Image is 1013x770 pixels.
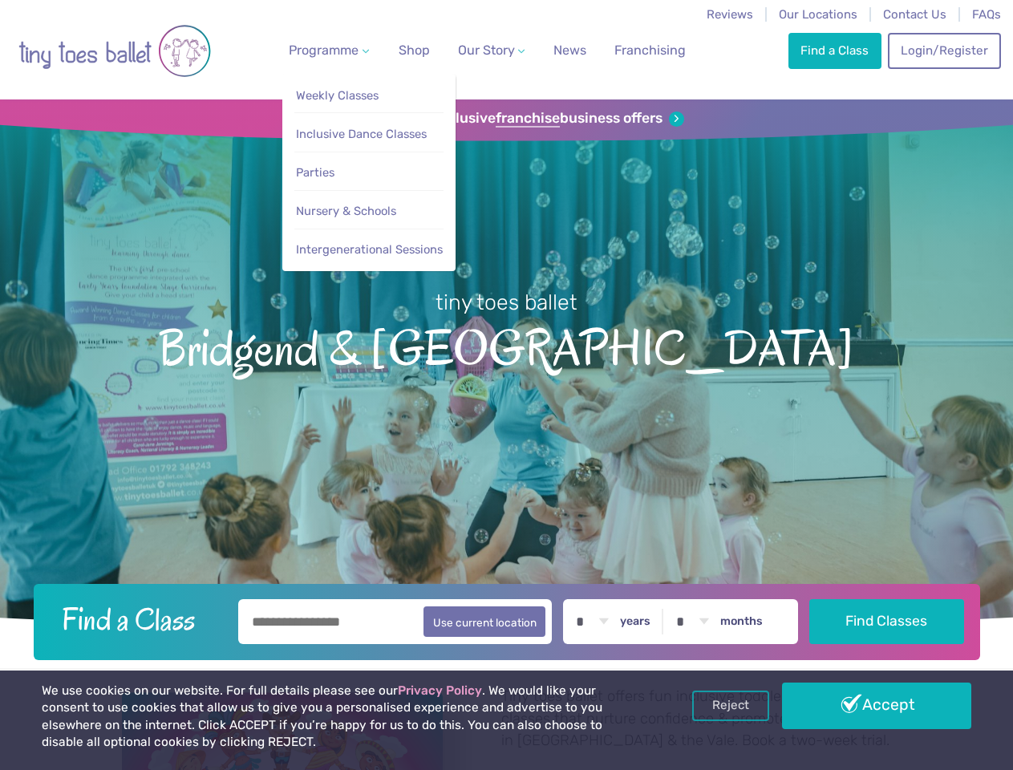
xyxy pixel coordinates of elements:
a: Accept [782,683,971,729]
span: Shop [399,43,430,58]
a: Reviews [707,7,753,22]
img: tiny toes ballet [18,10,211,91]
span: Our Story [458,43,515,58]
label: years [620,614,650,629]
a: Programme [282,34,375,67]
span: Intergenerational Sessions [296,242,443,257]
a: News [547,34,593,67]
a: Our Story [451,34,531,67]
small: tiny toes ballet [436,290,577,315]
button: Find Classes [809,599,964,644]
a: Sign up for our exclusivefranchisebusiness offers [329,110,684,128]
span: News [553,43,586,58]
a: Find a Class [788,33,881,68]
span: Weekly Classes [296,88,379,103]
span: Nursery & Schools [296,204,396,218]
span: Inclusive Dance Classes [296,127,427,141]
p: We use cookies on our website. For full details please see our . We would like your consent to us... [42,683,646,752]
button: Use current location [423,606,546,637]
a: Inclusive Dance Classes [294,120,444,149]
a: Login/Register [888,33,1000,68]
a: Reject [692,691,769,721]
span: Programme [289,43,359,58]
a: Our Locations [779,7,857,22]
span: Bridgend & [GEOGRAPHIC_DATA] [26,317,987,376]
span: Franchising [614,43,686,58]
a: Privacy Policy [398,683,482,698]
label: months [720,614,763,629]
a: FAQs [972,7,1001,22]
a: Shop [392,34,436,67]
a: Franchising [608,34,692,67]
a: Intergenerational Sessions [294,235,444,265]
a: Nursery & Schools [294,197,444,226]
strong: franchise [496,110,560,128]
a: Weekly Classes [294,81,444,111]
span: Parties [296,165,334,180]
a: Contact Us [883,7,946,22]
a: Parties [294,158,444,188]
h2: Find a Class [49,599,227,639]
